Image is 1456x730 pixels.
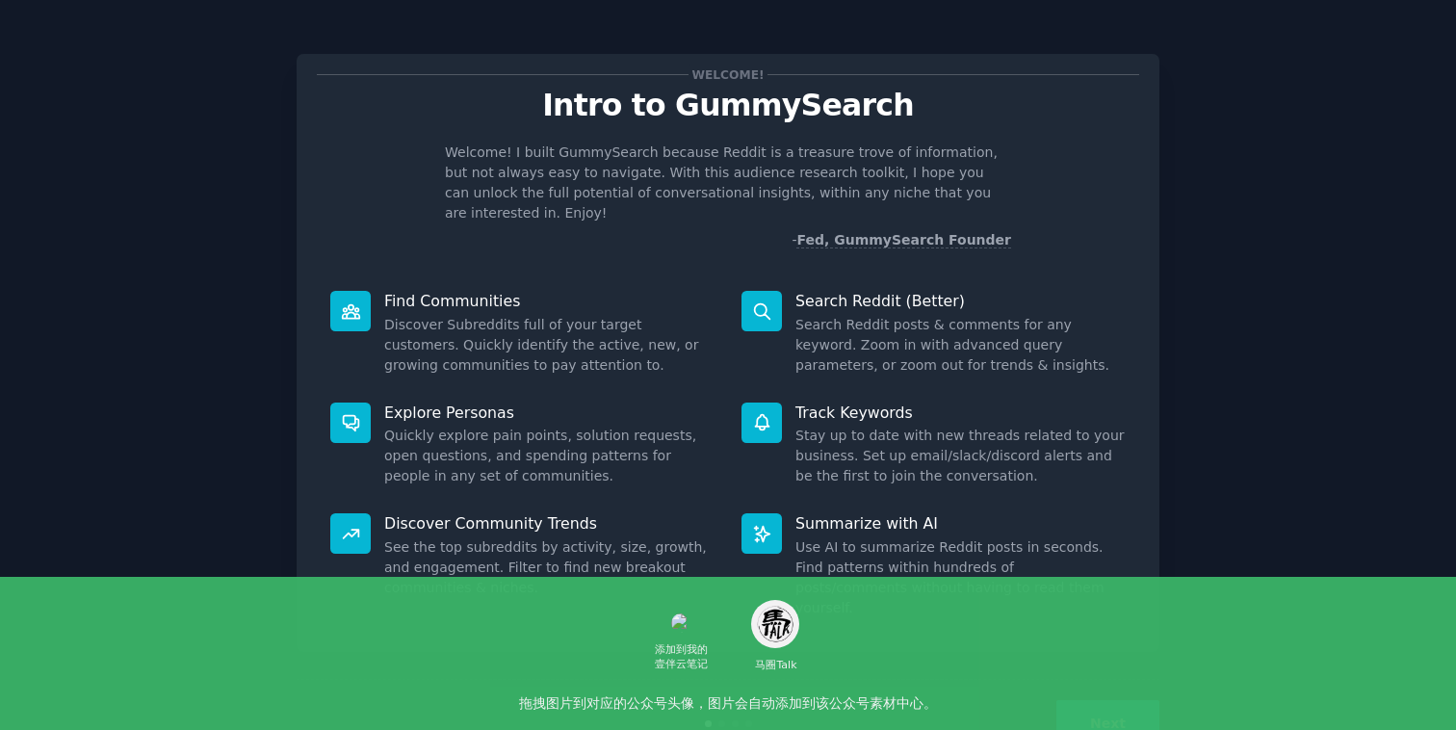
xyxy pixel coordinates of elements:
[384,315,715,376] dd: Discover Subreddits full of your target customers. Quickly identify the active, new, or growing c...
[384,403,715,423] p: Explore Personas
[384,513,715,534] p: Discover Community Trends
[795,426,1126,486] dd: Stay up to date with new threads related to your business. Set up email/slack/discord alerts and ...
[795,315,1126,376] dd: Search Reddit posts & comments for any keyword. Zoom in with advanced query parameters, or zoom o...
[796,232,1011,248] a: Fed, GummySearch Founder
[795,537,1126,618] dd: Use AI to summarize Reddit posts in seconds. Find patterns within hundreds of posts/comments with...
[689,65,767,85] span: Welcome!
[317,89,1139,122] p: Intro to GummySearch
[384,291,715,311] p: Find Communities
[384,426,715,486] dd: Quickly explore pain points, solution requests, open questions, and spending patterns for people ...
[795,403,1126,423] p: Track Keywords
[795,513,1126,534] p: Summarize with AI
[792,230,1011,250] div: -
[445,143,1011,223] p: Welcome! I built GummySearch because Reddit is a treasure trove of information, but not always ea...
[384,537,715,598] dd: See the top subreddits by activity, size, growth, and engagement. Filter to find new breakout com...
[795,291,1126,311] p: Search Reddit (Better)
